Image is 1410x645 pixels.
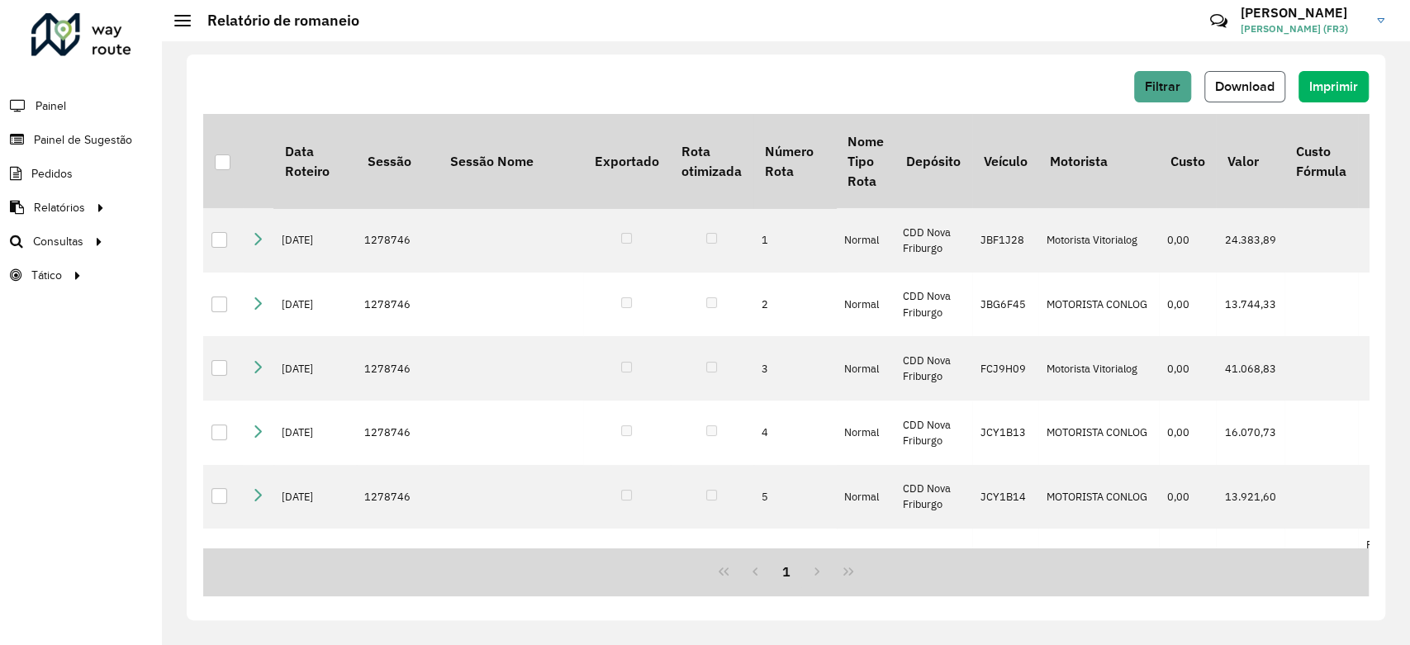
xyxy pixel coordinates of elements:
[1241,21,1365,36] span: [PERSON_NAME] (FR3)
[33,233,83,250] span: Consultas
[1241,5,1365,21] h3: [PERSON_NAME]
[972,465,1038,529] td: JCY1B14
[273,208,356,273] td: [DATE]
[356,273,439,337] td: 1278746
[972,114,1038,208] th: Veículo
[972,273,1038,337] td: JBG6F45
[1159,208,1216,273] td: 0,00
[273,529,356,609] td: [DATE]
[895,401,971,465] td: CDD Nova Friburgo
[1134,71,1191,102] button: Filtrar
[895,336,971,401] td: CDD Nova Friburgo
[972,336,1038,401] td: FCJ9H09
[1038,529,1159,609] td: [PERSON_NAME]
[895,208,971,273] td: CDD Nova Friburgo
[191,12,359,30] h2: Relatório de romaneio
[1145,79,1180,93] span: Filtrar
[1309,79,1358,93] span: Imprimir
[34,131,132,149] span: Painel de Sugestão
[1201,3,1237,39] a: Contato Rápido
[1159,336,1216,401] td: 0,00
[836,273,895,337] td: Normal
[583,114,670,208] th: Exportado
[1038,208,1159,273] td: Motorista Vitorialog
[1216,114,1284,208] th: Valor
[1159,273,1216,337] td: 0,00
[1216,529,1284,609] td: 8.361,28
[895,273,971,337] td: CDD Nova Friburgo
[836,336,895,401] td: Normal
[1216,465,1284,529] td: 13.921,60
[1216,336,1284,401] td: 41.068,83
[836,401,895,465] td: Normal
[1284,114,1357,208] th: Custo Fórmula
[34,199,85,216] span: Relatórios
[1298,71,1369,102] button: Imprimir
[972,401,1038,465] td: JCY1B13
[1204,71,1285,102] button: Download
[1038,401,1159,465] td: MOTORISTA CONLOG
[439,114,583,208] th: Sessão Nome
[1038,336,1159,401] td: Motorista Vitorialog
[356,336,439,401] td: 1278746
[836,529,895,609] td: FAD
[836,114,895,208] th: Nome Tipo Rota
[1216,401,1284,465] td: 16.070,73
[356,529,439,609] td: 1278746
[670,114,752,208] th: Rota otimizada
[753,529,836,609] td: 6
[753,114,836,208] th: Número Rota
[895,465,971,529] td: CDD Nova Friburgo
[273,401,356,465] td: [DATE]
[1159,529,1216,609] td: 0,00
[972,529,1038,609] td: RMY2F17
[753,336,836,401] td: 3
[31,165,73,183] span: Pedidos
[31,267,62,284] span: Tático
[895,529,971,609] td: CDD Nova Friburgo
[895,114,971,208] th: Depósito
[753,273,836,337] td: 2
[771,556,802,587] button: 1
[1216,273,1284,337] td: 13.744,33
[1038,273,1159,337] td: MOTORISTA CONLOG
[753,465,836,529] td: 5
[1159,401,1216,465] td: 0,00
[356,208,439,273] td: 1278746
[1216,208,1284,273] td: 24.383,89
[273,336,356,401] td: [DATE]
[1215,79,1275,93] span: Download
[356,114,439,208] th: Sessão
[36,97,66,115] span: Painel
[1159,114,1216,208] th: Custo
[753,208,836,273] td: 1
[972,208,1038,273] td: JBF1J28
[273,114,356,208] th: Data Roteiro
[1159,465,1216,529] td: 0,00
[1038,114,1159,208] th: Motorista
[356,401,439,465] td: 1278746
[356,465,439,529] td: 1278746
[836,465,895,529] td: Normal
[836,208,895,273] td: Normal
[753,401,836,465] td: 4
[1038,465,1159,529] td: MOTORISTA CONLOG
[273,465,356,529] td: [DATE]
[273,273,356,337] td: [DATE]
